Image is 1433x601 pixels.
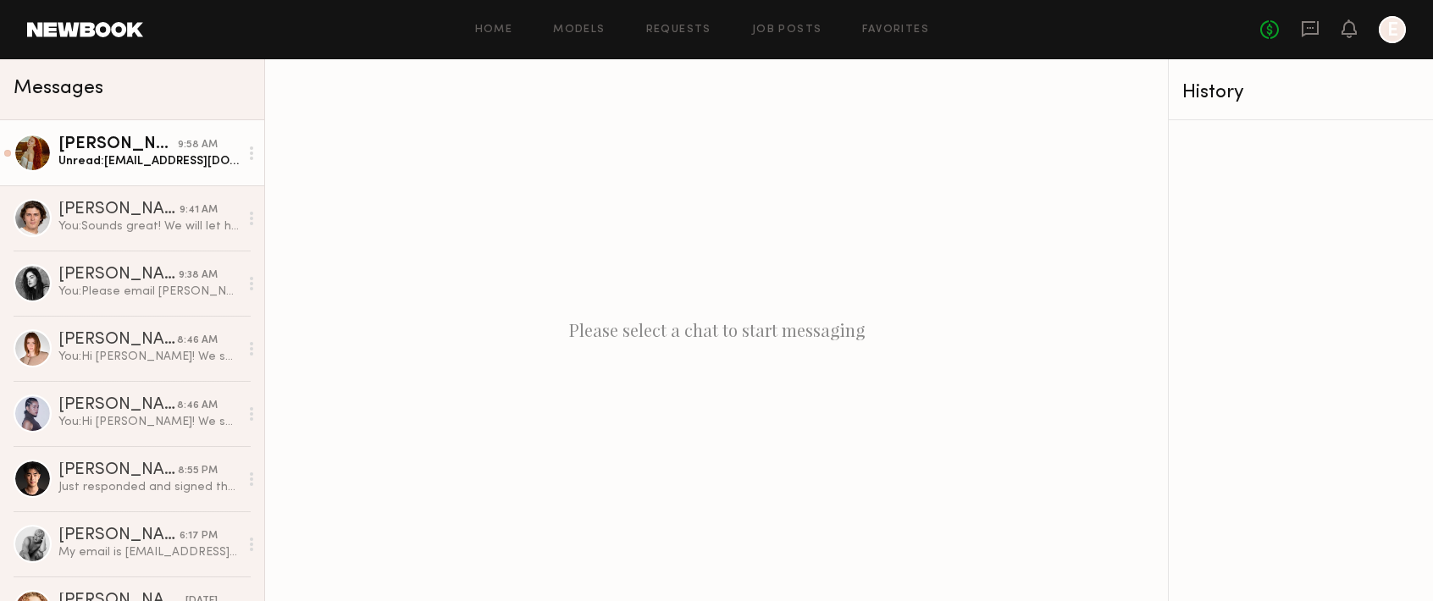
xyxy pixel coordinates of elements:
[265,59,1168,601] div: Please select a chat to start messaging
[58,544,239,560] div: My email is [EMAIL_ADDRESS][DOMAIN_NAME]
[58,284,239,300] div: You: Please email [PERSON_NAME][EMAIL_ADDRESS][DOMAIN_NAME]
[862,25,929,36] a: Favorites
[58,218,239,234] div: You: Sounds great! We will let her know :)
[58,414,239,430] div: You: Hi [PERSON_NAME]! We sent you over an email and would like to get ready to book as our shoot...
[58,153,239,169] div: Unread: [EMAIL_ADDRESS][DOMAIN_NAME]
[177,398,218,414] div: 8:46 AM
[58,332,177,349] div: [PERSON_NAME]
[58,201,180,218] div: [PERSON_NAME]
[58,397,177,414] div: [PERSON_NAME]
[58,349,239,365] div: You: Hi [PERSON_NAME]! We sent you over an email and would like to get ready to book as our shoot...
[58,479,239,495] div: Just responded and signed the NDA. Looking forward to working with you!
[180,202,218,218] div: 9:41 AM
[1379,16,1406,43] a: E
[58,136,178,153] div: [PERSON_NAME]
[646,25,711,36] a: Requests
[178,463,218,479] div: 8:55 PM
[752,25,822,36] a: Job Posts
[475,25,513,36] a: Home
[14,79,103,98] span: Messages
[180,528,218,544] div: 6:17 PM
[58,267,179,284] div: [PERSON_NAME]
[553,25,605,36] a: Models
[58,462,178,479] div: [PERSON_NAME]
[1182,83,1419,102] div: History
[178,137,218,153] div: 9:58 AM
[179,267,218,284] div: 9:38 AM
[177,333,218,349] div: 8:46 AM
[58,527,180,544] div: [PERSON_NAME]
